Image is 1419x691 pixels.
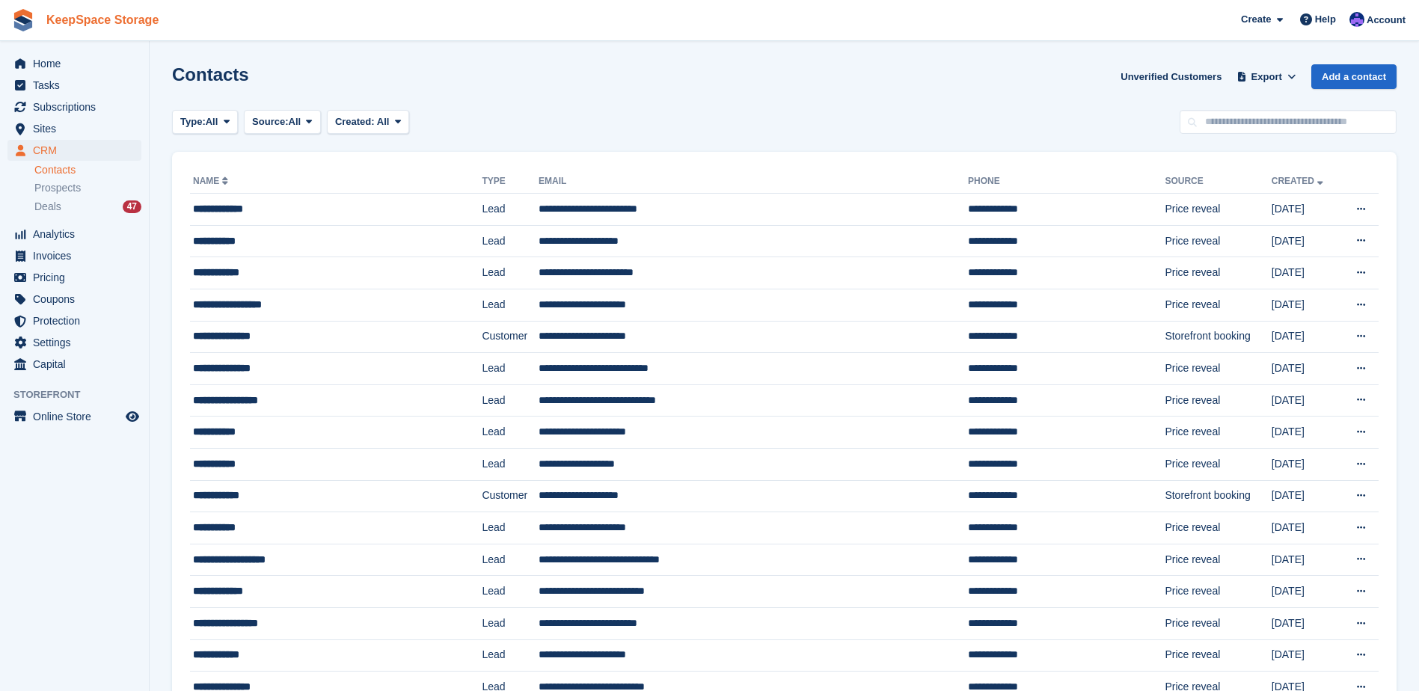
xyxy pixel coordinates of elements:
[7,332,141,353] a: menu
[7,245,141,266] a: menu
[34,181,81,195] span: Prospects
[482,289,539,321] td: Lead
[33,332,123,353] span: Settings
[1165,289,1271,321] td: Price reveal
[289,114,301,129] span: All
[1272,257,1340,289] td: [DATE]
[1165,384,1271,417] td: Price reveal
[1165,170,1271,194] th: Source
[482,257,539,289] td: Lead
[33,140,123,161] span: CRM
[482,480,539,512] td: Customer
[1272,417,1340,449] td: [DATE]
[1165,639,1271,672] td: Price reveal
[1272,448,1340,480] td: [DATE]
[1165,353,1271,385] td: Price reveal
[1349,12,1364,27] img: Chloe Clark
[1272,607,1340,639] td: [DATE]
[1233,64,1299,89] button: Export
[1272,576,1340,608] td: [DATE]
[482,544,539,576] td: Lead
[33,267,123,288] span: Pricing
[1165,194,1271,226] td: Price reveal
[482,384,539,417] td: Lead
[33,406,123,427] span: Online Store
[1272,639,1340,672] td: [DATE]
[327,110,409,135] button: Created: All
[34,180,141,196] a: Prospects
[206,114,218,129] span: All
[1165,576,1271,608] td: Price reveal
[34,200,61,214] span: Deals
[1272,176,1326,186] a: Created
[7,406,141,427] a: menu
[1272,480,1340,512] td: [DATE]
[34,199,141,215] a: Deals 47
[34,163,141,177] a: Contacts
[1272,289,1340,321] td: [DATE]
[1272,512,1340,544] td: [DATE]
[482,448,539,480] td: Lead
[377,116,390,127] span: All
[7,354,141,375] a: menu
[482,170,539,194] th: Type
[33,53,123,74] span: Home
[33,224,123,245] span: Analytics
[1165,225,1271,257] td: Price reveal
[12,9,34,31] img: stora-icon-8386f47178a22dfd0bd8f6a31ec36ba5ce8667c1dd55bd0f319d3a0aa187defe.svg
[1165,544,1271,576] td: Price reveal
[1165,512,1271,544] td: Price reveal
[482,576,539,608] td: Lead
[180,114,206,129] span: Type:
[33,245,123,266] span: Invoices
[482,194,539,226] td: Lead
[7,75,141,96] a: menu
[1315,12,1336,27] span: Help
[33,96,123,117] span: Subscriptions
[33,118,123,139] span: Sites
[1272,353,1340,385] td: [DATE]
[7,96,141,117] a: menu
[482,639,539,672] td: Lead
[1272,321,1340,353] td: [DATE]
[539,170,968,194] th: Email
[13,387,149,402] span: Storefront
[1272,384,1340,417] td: [DATE]
[7,310,141,331] a: menu
[482,417,539,449] td: Lead
[1272,194,1340,226] td: [DATE]
[7,140,141,161] a: menu
[1165,321,1271,353] td: Storefront booking
[7,118,141,139] a: menu
[1272,225,1340,257] td: [DATE]
[482,607,539,639] td: Lead
[40,7,165,32] a: KeepSpace Storage
[172,64,249,85] h1: Contacts
[1165,417,1271,449] td: Price reveal
[193,176,231,186] a: Name
[1165,257,1271,289] td: Price reveal
[7,224,141,245] a: menu
[7,267,141,288] a: menu
[33,354,123,375] span: Capital
[33,289,123,310] span: Coupons
[123,408,141,426] a: Preview store
[482,225,539,257] td: Lead
[33,75,123,96] span: Tasks
[335,116,375,127] span: Created:
[968,170,1165,194] th: Phone
[482,321,539,353] td: Customer
[244,110,321,135] button: Source: All
[482,512,539,544] td: Lead
[1115,64,1228,89] a: Unverified Customers
[1165,607,1271,639] td: Price reveal
[1251,70,1282,85] span: Export
[1241,12,1271,27] span: Create
[33,310,123,331] span: Protection
[252,114,288,129] span: Source:
[482,353,539,385] td: Lead
[1311,64,1397,89] a: Add a contact
[1272,544,1340,576] td: [DATE]
[7,289,141,310] a: menu
[1165,480,1271,512] td: Storefront booking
